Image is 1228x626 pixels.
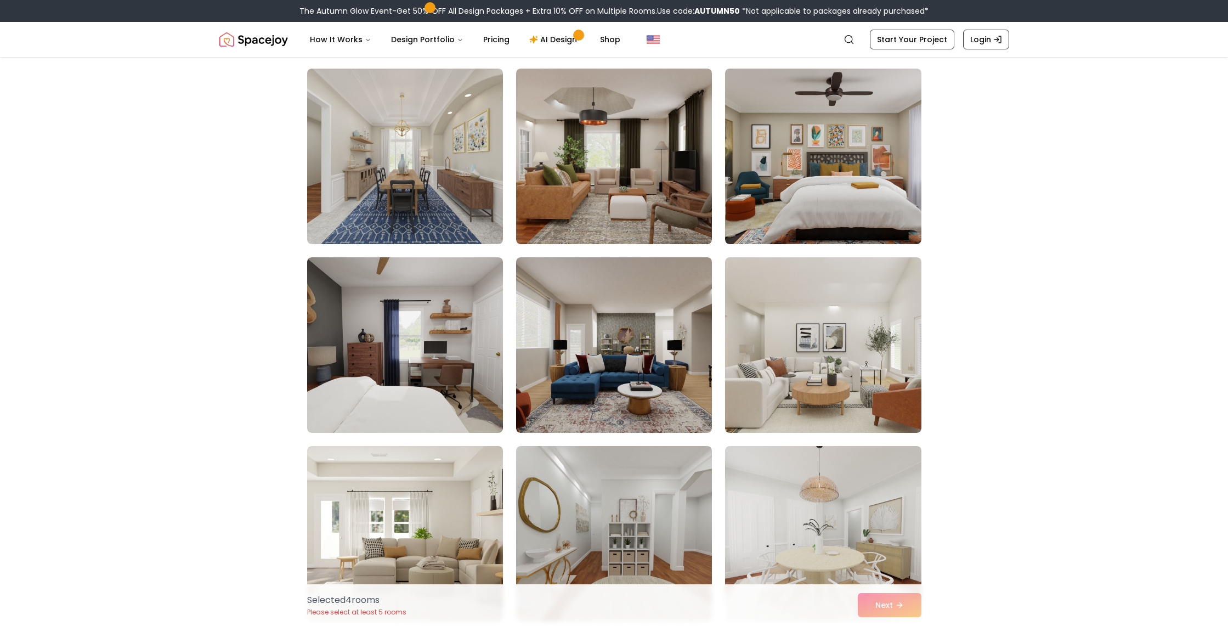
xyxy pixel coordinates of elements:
[740,5,929,16] span: *Not applicable to packages already purchased*
[591,29,629,50] a: Shop
[516,69,712,244] img: Room room-38
[694,5,740,16] b: AUTUMN50
[474,29,518,50] a: Pricing
[725,69,921,244] img: Room room-39
[307,594,406,607] p: Selected 4 room s
[219,29,288,50] a: Spacejoy
[219,22,1009,57] nav: Global
[301,29,629,50] nav: Main
[647,33,660,46] img: United States
[307,69,503,244] img: Room room-37
[870,30,954,49] a: Start Your Project
[963,30,1009,49] a: Login
[516,257,712,433] img: Room room-41
[516,446,712,622] img: Room room-44
[219,29,288,50] img: Spacejoy Logo
[299,5,929,16] div: The Autumn Glow Event-Get 50% OFF All Design Packages + Extra 10% OFF on Multiple Rooms.
[382,29,472,50] button: Design Portfolio
[520,29,589,50] a: AI Design
[307,608,406,617] p: Please select at least 5 rooms
[657,5,740,16] span: Use code:
[301,29,380,50] button: How It Works
[725,257,921,433] img: Room room-42
[307,446,503,622] img: Room room-43
[725,446,921,622] img: Room room-45
[307,257,503,433] img: Room room-40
